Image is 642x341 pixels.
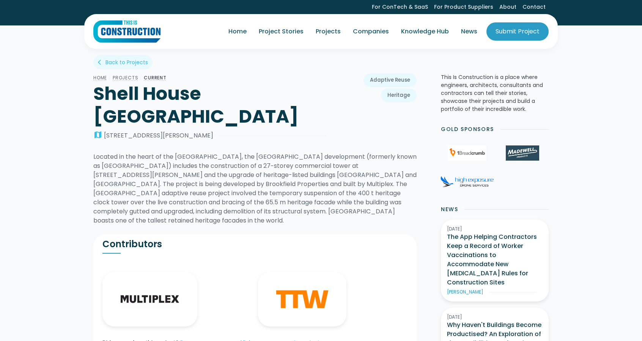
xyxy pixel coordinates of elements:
div: Back to Projects [105,58,148,66]
a: [DATE]The App Helping Contractors Keep a Record of Worker Vaccinations to Accommodate New [MEDICA... [441,219,549,302]
div: arrow_back_ios [98,58,104,66]
a: Home [93,74,107,81]
a: Project Stories [253,21,310,42]
a: Submit Project [486,22,549,41]
img: This Is Construction Logo [93,20,160,43]
div: [DATE] [447,314,543,320]
div: / [107,73,113,82]
a: CURRENT [144,74,167,81]
div: / [138,73,144,82]
p: This Is Construction is a place where engineers, architects, consultants and contractors can tell... [441,73,549,113]
a: Projects [113,74,138,81]
h1: Shell House [GEOGRAPHIC_DATA] [93,82,327,128]
div: [PERSON_NAME] [447,289,483,295]
a: News [455,21,483,42]
h2: Gold Sponsors [441,125,494,133]
h2: News [441,205,458,213]
a: Adaptive Reuse [363,73,417,87]
img: Madewell Products [506,145,539,161]
img: 1Breadcrumb [448,145,486,161]
a: home [93,20,160,43]
img: Multiplex [121,290,179,308]
a: Knowledge Hub [395,21,455,42]
a: Home [222,21,253,42]
div: Located in the heart of the [GEOGRAPHIC_DATA], the [GEOGRAPHIC_DATA] development (formerly known ... [93,152,417,225]
div: [DATE] [447,226,543,232]
img: Taylor Thomson Whitting [276,290,328,308]
div: map [93,131,102,140]
a: Projects [310,21,347,42]
a: Companies [347,21,395,42]
div: [STREET_ADDRESS][PERSON_NAME] [104,131,213,140]
div: Submit Project [496,27,540,36]
h2: Contributors [102,238,255,250]
h3: The App Helping Contractors Keep a Record of Worker Vaccinations to Accommodate New [MEDICAL_DATA... [447,232,543,287]
img: High Exposure [441,176,494,187]
a: arrow_back_iosBack to Projects [93,55,153,69]
a: Heritage [381,88,417,102]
